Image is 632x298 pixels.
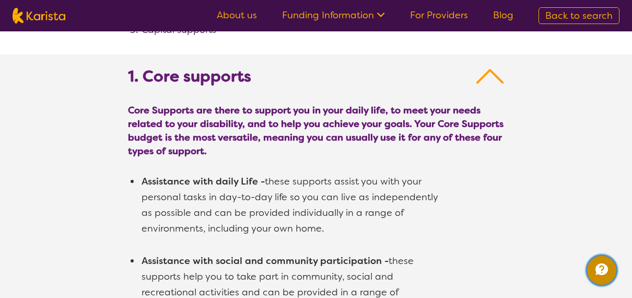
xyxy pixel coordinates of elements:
a: About us [217,9,257,21]
button: Channel Menu [587,256,616,285]
a: For Providers [410,9,468,21]
span: Core Supports are there to support you in your daily life, to meet your needs related to your dis... [128,104,504,158]
img: Karista logo [13,8,65,24]
a: Blog [493,9,513,21]
span: Back to search [545,9,613,22]
a: Funding Information [282,9,385,21]
b: 1. Core supports [128,67,251,86]
a: Back to search [539,7,619,24]
b: Assistance with social and community participation - [142,255,389,267]
li: these supports assist you with your personal tasks in day-to-day life so you can live as independ... [141,174,441,236]
b: Assistance with daily Life - [142,175,265,188]
img: Up Arrow [476,67,504,86]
